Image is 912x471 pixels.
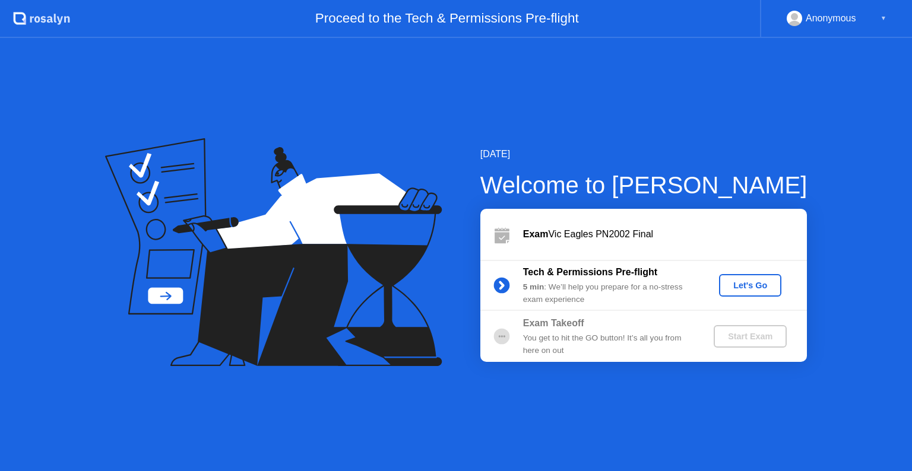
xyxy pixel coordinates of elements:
div: ▼ [881,11,886,26]
b: Tech & Permissions Pre-flight [523,267,657,277]
div: Start Exam [718,332,782,341]
div: Welcome to [PERSON_NAME] [480,167,807,203]
div: You get to hit the GO button! It’s all you from here on out [523,332,694,357]
b: 5 min [523,282,544,291]
button: Start Exam [714,325,787,348]
b: Exam [523,229,549,239]
div: : We’ll help you prepare for a no-stress exam experience [523,281,694,305]
button: Let's Go [719,274,781,297]
div: [DATE] [480,147,807,161]
div: Anonymous [806,11,856,26]
div: Vic Eagles PN2002 Final [523,227,807,241]
b: Exam Takeoff [523,318,584,328]
div: Let's Go [724,281,777,290]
